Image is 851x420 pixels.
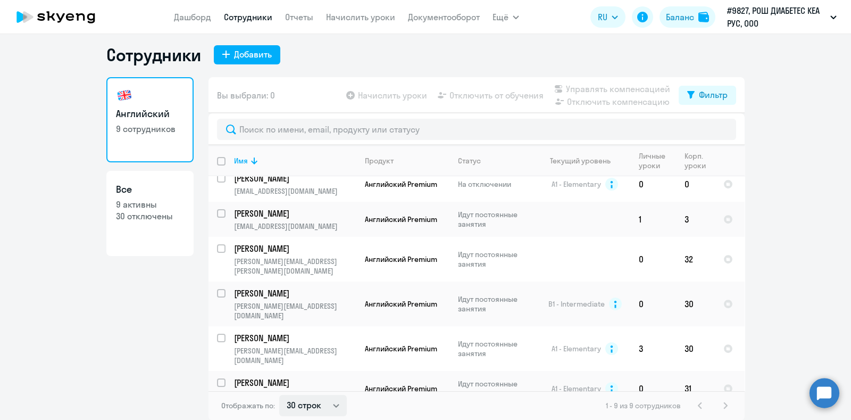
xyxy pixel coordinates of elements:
p: [PERSON_NAME] [234,172,354,184]
div: Фильтр [699,88,728,101]
span: Вы выбрали: 0 [217,89,275,102]
img: english [116,87,133,104]
td: 31 [676,371,715,406]
h1: Сотрудники [106,44,201,65]
p: [PERSON_NAME][EMAIL_ADDRESS][PERSON_NAME][DOMAIN_NAME] [234,257,356,276]
a: Отчеты [285,12,313,22]
div: Продукт [365,156,449,166]
h3: Английский [116,107,184,121]
td: 3 [676,202,715,237]
div: Имя [234,156,356,166]
p: [PERSON_NAME] [234,332,354,344]
p: [PERSON_NAME][EMAIL_ADDRESS][DOMAIN_NAME] [234,301,356,320]
a: [PERSON_NAME] [234,172,356,184]
div: Текущий уровень [550,156,611,166]
span: A1 - Elementary [552,179,601,189]
div: Текущий уровень [540,156,630,166]
a: Все9 активны30 отключены [106,171,194,256]
button: Фильтр [679,86,736,105]
div: Баланс [666,11,694,23]
td: 1 [630,202,676,237]
a: Документооборот [408,12,480,22]
a: [PERSON_NAME] [234,208,356,219]
button: Добавить [214,45,280,64]
td: 30 [676,326,715,371]
p: 9 сотрудников [116,123,184,135]
p: Идут постоянные занятия [458,250,531,269]
a: Английский9 сотрудников [106,77,194,162]
div: Добавить [234,48,272,61]
td: 0 [630,237,676,282]
span: 1 - 9 из 9 сотрудников [606,401,681,410]
span: A1 - Elementary [552,344,601,353]
p: 30 отключены [116,210,184,222]
button: Балансbalance [660,6,715,28]
div: Корп. уроки [685,151,707,170]
div: Личные уроки [639,151,669,170]
td: 32 [676,237,715,282]
div: Статус [458,156,481,166]
a: [PERSON_NAME] [234,377,356,389]
a: Сотрудники [224,12,272,22]
span: Английский Premium [365,254,437,264]
button: RU [590,6,625,28]
img: balance [698,12,709,22]
div: Имя [234,156,248,166]
p: [EMAIL_ADDRESS][DOMAIN_NAME] [234,221,356,231]
p: [PERSON_NAME] [234,287,354,299]
button: Ещё [493,6,519,28]
p: [PERSON_NAME] [234,243,354,254]
p: #9827, РОШ ДИАБЕТЕС КЕА РУС, ООО [727,4,826,30]
input: Поиск по имени, email, продукту или статусу [217,119,736,140]
p: [PERSON_NAME] [234,208,354,219]
div: Личные уроки [639,151,675,170]
span: Английский Premium [365,215,437,224]
a: [PERSON_NAME] [234,243,356,254]
span: Английский Premium [365,299,437,309]
a: Начислить уроки [326,12,395,22]
p: 9 активны [116,199,184,210]
button: #9827, РОШ ДИАБЕТЕС КЕА РУС, ООО [722,4,842,30]
td: 0 [630,167,676,202]
span: B1 - Intermediate [548,299,605,309]
td: 30 [676,282,715,326]
p: [EMAIL_ADDRESS][DOMAIN_NAME] [234,186,356,196]
td: 0 [676,167,715,202]
p: [PERSON_NAME] [234,377,354,389]
p: [PERSON_NAME][EMAIL_ADDRESS][DOMAIN_NAME] [234,346,356,365]
span: Ещё [493,11,508,23]
p: Идут постоянные занятия [458,339,531,358]
a: Дашборд [174,12,211,22]
td: 0 [630,282,676,326]
span: RU [598,11,607,23]
span: Английский Premium [365,179,437,189]
a: [PERSON_NAME] [234,332,356,344]
span: A1 - Elementary [552,384,601,393]
h3: Все [116,183,184,196]
a: [PERSON_NAME] [234,287,356,299]
span: Английский Premium [365,384,437,393]
p: Идут постоянные занятия [458,294,531,314]
div: Статус [458,156,531,166]
td: 3 [630,326,676,371]
div: Продукт [365,156,394,166]
p: Идут постоянные занятия [458,379,531,398]
span: Английский Premium [365,344,437,353]
p: Идут постоянные занятия [458,210,531,229]
div: Корп. уроки [685,151,714,170]
span: Отображать по: [221,401,275,410]
td: 0 [630,371,676,406]
p: На отключении [458,179,531,189]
